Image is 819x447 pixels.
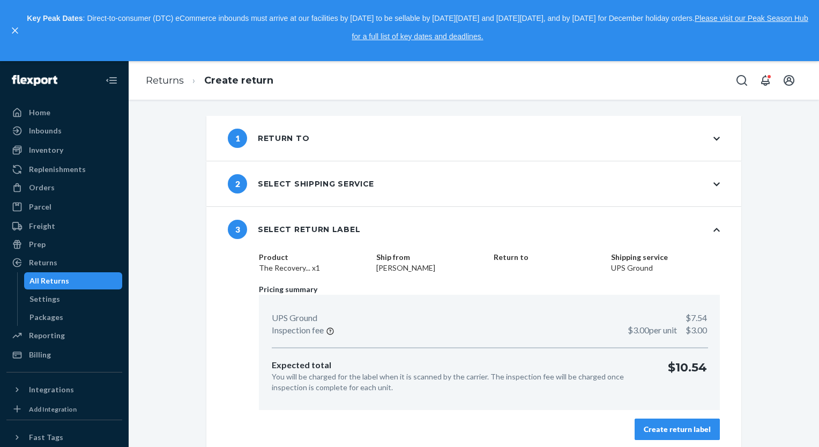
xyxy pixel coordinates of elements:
dd: UPS Ground [611,263,720,273]
button: Close Navigation [101,70,122,91]
div: Add Integration [29,405,77,414]
a: Inbounds [6,122,122,139]
dd: The Recovery... x1 [259,263,368,273]
a: Home [6,104,122,121]
div: Home [29,107,50,118]
button: Create return label [635,419,720,440]
span: $3.00 per unit [628,325,677,335]
a: Replenishments [6,161,122,178]
p: Pricing summary [259,284,720,295]
strong: Key Peak Dates [27,14,83,23]
ol: breadcrumbs [137,65,282,96]
button: Open notifications [755,70,776,91]
a: Orders [6,179,122,196]
button: Open Search Box [731,70,753,91]
dt: Product [259,252,368,263]
div: All Returns [29,275,69,286]
div: Inbounds [29,125,62,136]
a: Prep [6,236,122,253]
a: Settings [24,290,123,308]
dd: [PERSON_NAME] [376,263,485,273]
p: You will be charged for the label when it is scanned by the carrier. The inspection fee will be c... [272,371,651,393]
dt: Return to [494,252,602,263]
div: Freight [29,221,55,232]
div: Packages [29,312,63,323]
p: $10.54 [668,359,707,393]
div: Settings [29,294,60,304]
p: Inspection fee [272,324,324,337]
a: Freight [6,218,122,235]
dt: Ship from [376,252,485,263]
div: Billing [29,349,51,360]
a: Inventory [6,141,122,159]
div: Fast Tags [29,432,63,443]
div: Inventory [29,145,63,155]
p: $7.54 [686,312,707,324]
p: $3.00 [628,324,707,337]
p: UPS Ground [272,312,317,324]
div: Replenishments [29,164,86,175]
div: Integrations [29,384,74,395]
dt: Shipping service [611,252,720,263]
div: Orders [29,182,55,193]
p: : Direct-to-consumer (DTC) eCommerce inbounds must arrive at our facilities by [DATE] to be sella... [26,10,809,46]
button: Fast Tags [6,429,122,446]
a: Reporting [6,327,122,344]
div: Prep [29,239,46,250]
button: Open account menu [778,70,800,91]
p: Expected total [272,359,651,371]
span: 2 [228,174,247,193]
a: Billing [6,346,122,363]
div: Select return label [228,220,360,239]
img: Flexport logo [12,75,57,86]
a: Returns [146,74,184,86]
button: Integrations [6,381,122,398]
div: Parcel [29,202,51,212]
a: Parcel [6,198,122,215]
div: Returns [29,257,57,268]
a: All Returns [24,272,123,289]
a: Create return [204,74,273,86]
div: Create return label [644,424,711,435]
a: Returns [6,254,122,271]
a: Packages [24,309,123,326]
div: Select shipping service [228,174,374,193]
button: close, [10,25,20,36]
span: 1 [228,129,247,148]
span: 3 [228,220,247,239]
a: Add Integration [6,403,122,415]
div: Reporting [29,330,65,341]
div: Return to [228,129,309,148]
a: Please visit our Peak Season Hub for a full list of key dates and deadlines. [352,14,808,41]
